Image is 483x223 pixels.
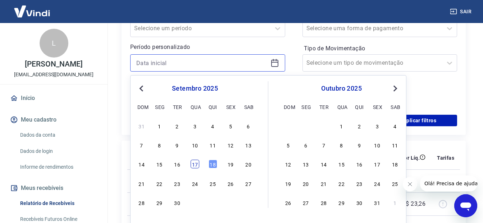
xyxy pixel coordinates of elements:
[226,198,235,207] div: Choose sexta-feira, 3 de outubro de 2025
[301,179,310,188] div: Choose segunda-feira, 20 de outubro de 2025
[137,122,146,130] div: Choose domingo, 31 de agosto de 2025
[391,160,399,168] div: Choose sábado, 18 de outubro de 2025
[373,122,382,130] div: Choose sexta-feira, 3 de outubro de 2025
[301,122,310,130] div: Choose segunda-feira, 29 de setembro de 2025
[437,154,454,161] p: Tarifas
[396,154,420,161] p: Valor Líq.
[301,103,310,111] div: seg
[373,103,382,111] div: sex
[382,115,457,126] button: Aplicar filtros
[448,5,474,18] button: Sair
[209,103,217,111] div: qui
[9,180,99,196] button: Meus recebíveis
[391,103,399,111] div: sab
[14,71,94,78] p: [EMAIL_ADDRESS][DOMAIN_NAME]
[191,122,199,130] div: Choose quarta-feira, 3 de setembro de 2025
[244,179,253,188] div: Choose sábado, 27 de setembro de 2025
[244,198,253,207] div: Choose sábado, 4 de outubro de 2025
[420,176,477,191] iframe: Mensagem da empresa
[226,103,235,111] div: sex
[355,198,364,207] div: Choose quinta-feira, 30 de outubro de 2025
[137,179,146,188] div: Choose domingo, 21 de setembro de 2025
[137,160,146,168] div: Choose domingo, 14 de setembro de 2025
[391,198,399,207] div: Choose sábado, 1 de novembro de 2025
[304,44,456,53] label: Tipo de Movimentação
[244,103,253,111] div: sab
[337,141,346,149] div: Choose quarta-feira, 8 de outubro de 2025
[209,141,217,149] div: Choose quinta-feira, 11 de setembro de 2025
[137,103,146,111] div: dom
[137,198,146,207] div: Choose domingo, 28 de setembro de 2025
[191,103,199,111] div: qua
[301,198,310,207] div: Choose segunda-feira, 27 de outubro de 2025
[17,128,99,142] a: Dados da conta
[284,198,292,207] div: Choose domingo, 26 de outubro de 2025
[319,122,328,130] div: Choose terça-feira, 30 de setembro de 2025
[155,198,164,207] div: Choose segunda-feira, 29 de setembro de 2025
[319,179,328,188] div: Choose terça-feira, 21 de outubro de 2025
[284,103,292,111] div: dom
[209,179,217,188] div: Choose quinta-feira, 25 de setembro de 2025
[337,103,346,111] div: qua
[373,141,382,149] div: Choose sexta-feira, 10 de outubro de 2025
[319,141,328,149] div: Choose terça-feira, 7 de outubro de 2025
[244,160,253,168] div: Choose sábado, 20 de setembro de 2025
[173,160,182,168] div: Choose terça-feira, 16 de setembro de 2025
[319,198,328,207] div: Choose terça-feira, 28 de outubro de 2025
[284,141,292,149] div: Choose domingo, 5 de outubro de 2025
[173,103,182,111] div: ter
[226,141,235,149] div: Choose sexta-feira, 12 de setembro de 2025
[454,194,477,217] iframe: Botão para abrir a janela de mensagens
[173,141,182,149] div: Choose terça-feira, 9 de setembro de 2025
[284,179,292,188] div: Choose domingo, 19 de outubro de 2025
[337,122,346,130] div: Choose quarta-feira, 1 de outubro de 2025
[337,179,346,188] div: Choose quarta-feira, 22 de outubro de 2025
[337,198,346,207] div: Choose quarta-feira, 29 de outubro de 2025
[401,200,426,208] p: -R$ 23,26
[17,144,99,159] a: Dados de login
[4,5,60,11] span: Olá! Precisa de ajuda?
[391,84,400,93] button: Next Month
[155,141,164,149] div: Choose segunda-feira, 8 de setembro de 2025
[283,120,400,208] div: month 2025-10
[283,84,400,93] div: outubro 2025
[155,122,164,130] div: Choose segunda-feira, 1 de setembro de 2025
[355,122,364,130] div: Choose quinta-feira, 2 de outubro de 2025
[391,179,399,188] div: Choose sábado, 25 de outubro de 2025
[373,179,382,188] div: Choose sexta-feira, 24 de outubro de 2025
[391,141,399,149] div: Choose sábado, 11 de outubro de 2025
[209,160,217,168] div: Choose quinta-feira, 18 de setembro de 2025
[209,122,217,130] div: Choose quinta-feira, 4 de setembro de 2025
[319,103,328,111] div: ter
[155,160,164,168] div: Choose segunda-feira, 15 de setembro de 2025
[355,141,364,149] div: Choose quinta-feira, 9 de outubro de 2025
[17,160,99,174] a: Informe de rendimentos
[226,179,235,188] div: Choose sexta-feira, 26 de setembro de 2025
[173,122,182,130] div: Choose terça-feira, 2 de setembro de 2025
[137,141,146,149] div: Choose domingo, 7 de setembro de 2025
[373,198,382,207] div: Choose sexta-feira, 31 de outubro de 2025
[155,103,164,111] div: seg
[25,60,82,68] p: [PERSON_NAME]
[191,160,199,168] div: Choose quarta-feira, 17 de setembro de 2025
[155,179,164,188] div: Choose segunda-feira, 22 de setembro de 2025
[284,160,292,168] div: Choose domingo, 12 de outubro de 2025
[191,198,199,207] div: Choose quarta-feira, 1 de outubro de 2025
[191,179,199,188] div: Choose quarta-feira, 24 de setembro de 2025
[337,160,346,168] div: Choose quarta-feira, 15 de outubro de 2025
[191,141,199,149] div: Choose quarta-feira, 10 de setembro de 2025
[244,141,253,149] div: Choose sábado, 13 de setembro de 2025
[355,160,364,168] div: Choose quinta-feira, 16 de outubro de 2025
[173,198,182,207] div: Choose terça-feira, 30 de setembro de 2025
[173,179,182,188] div: Choose terça-feira, 23 de setembro de 2025
[226,122,235,130] div: Choose sexta-feira, 5 de setembro de 2025
[355,179,364,188] div: Choose quinta-feira, 23 de outubro de 2025
[136,120,254,208] div: month 2025-09
[136,84,254,93] div: setembro 2025
[403,177,417,191] iframe: Fechar mensagem
[373,160,382,168] div: Choose sexta-feira, 17 de outubro de 2025
[391,122,399,130] div: Choose sábado, 4 de outubro de 2025
[226,160,235,168] div: Choose sexta-feira, 19 de setembro de 2025
[137,84,146,93] button: Previous Month
[301,141,310,149] div: Choose segunda-feira, 6 de outubro de 2025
